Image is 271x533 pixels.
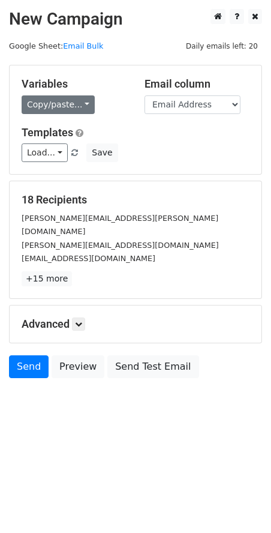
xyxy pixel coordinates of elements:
a: Preview [52,355,104,378]
h2: New Campaign [9,9,262,29]
small: Google Sheet: [9,41,103,50]
h5: 18 Recipients [22,193,249,206]
a: Send Test Email [107,355,198,378]
h5: Variables [22,77,127,91]
a: Copy/paste... [22,95,95,114]
a: Templates [22,126,73,139]
a: +15 more [22,271,72,286]
span: Daily emails left: 20 [182,40,262,53]
a: Daily emails left: 20 [182,41,262,50]
a: Send [9,355,49,378]
a: Load... [22,143,68,162]
h5: Email column [144,77,249,91]
button: Save [86,143,118,162]
h5: Advanced [22,318,249,331]
small: [PERSON_NAME][EMAIL_ADDRESS][DOMAIN_NAME] [22,241,219,250]
small: [EMAIL_ADDRESS][DOMAIN_NAME] [22,254,155,263]
small: [PERSON_NAME][EMAIL_ADDRESS][PERSON_NAME][DOMAIN_NAME] [22,214,218,236]
a: Email Bulk [63,41,103,50]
